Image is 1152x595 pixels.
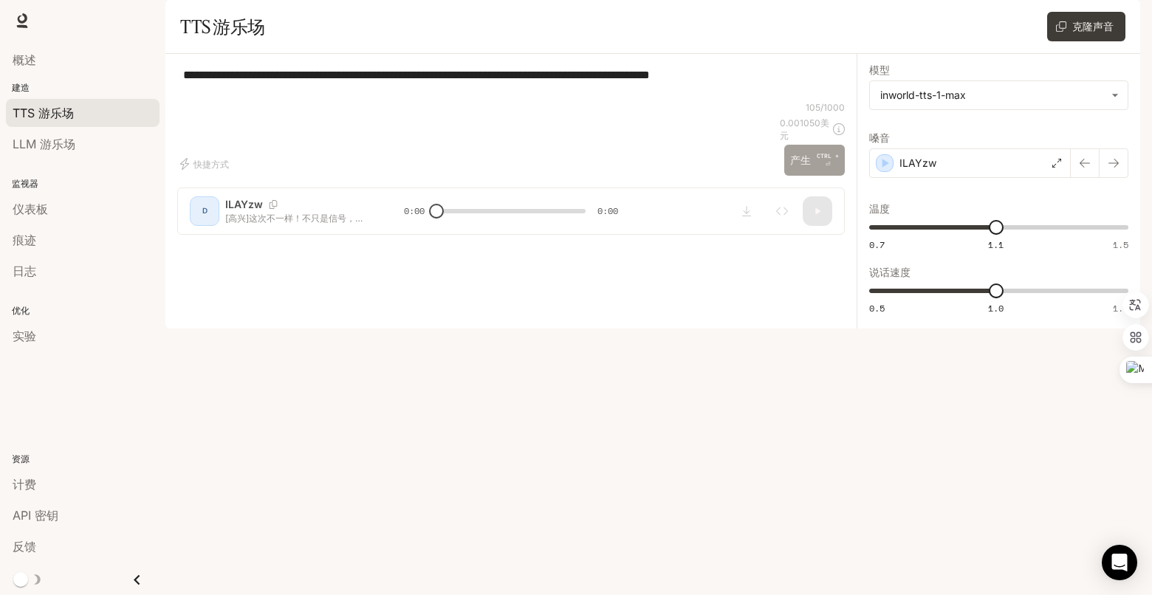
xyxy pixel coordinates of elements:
[1113,302,1128,314] font: 1.5
[1113,238,1128,251] font: 1.5
[784,145,845,175] button: 产生CTRL +⏎
[180,16,265,38] font: TTS 游乐场
[899,157,936,169] font: ILAYzw
[988,302,1004,314] font: 1.0
[806,102,845,113] font: 105/1000
[790,154,811,166] font: 产生
[780,117,820,128] font: 0.001050
[869,302,885,314] font: 0.5
[780,117,829,141] font: 美元
[193,159,229,170] font: 快捷方式
[1072,20,1114,32] font: 克隆声音
[869,131,890,144] font: 嗓音
[988,238,1004,251] font: 1.1
[826,161,831,168] font: ⏎
[869,202,890,215] font: 温度
[1102,545,1137,580] div: 打开 Intercom Messenger
[870,81,1128,109] div: inworld-tts-1-max
[869,63,890,76] font: 模型
[1047,12,1125,41] button: 克隆声音
[880,89,966,101] font: inworld-tts-1-max
[869,266,911,278] font: 说话速度
[817,152,839,159] font: CTRL +
[869,238,885,251] font: 0.7
[177,152,235,176] button: 快捷方式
